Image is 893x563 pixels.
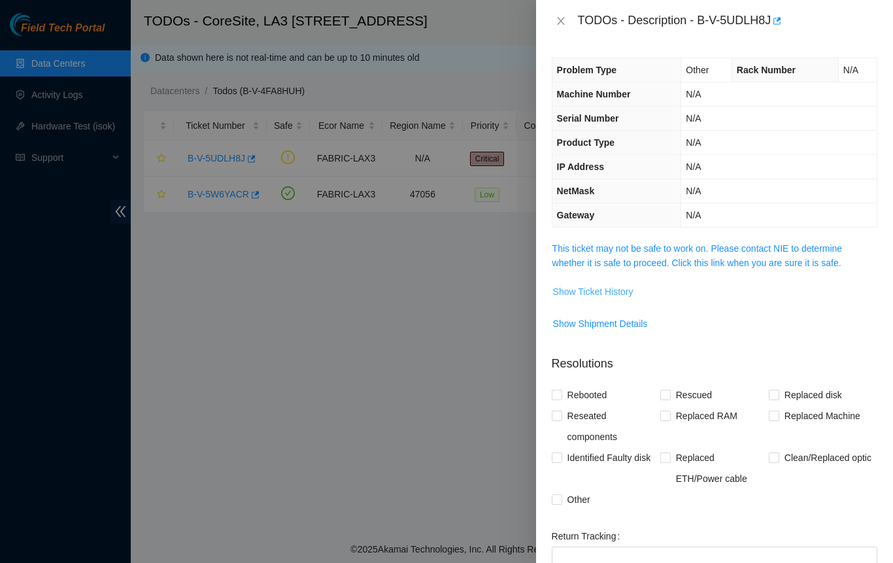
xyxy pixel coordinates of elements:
span: Other [686,65,709,75]
span: N/A [686,137,701,148]
span: Serial Number [557,113,619,124]
button: Show Ticket History [552,281,634,302]
span: NetMask [557,186,595,196]
span: N/A [843,65,858,75]
span: Machine Number [557,89,631,99]
span: Show Ticket History [553,284,633,299]
span: N/A [686,210,701,220]
span: Rebooted [562,384,613,405]
span: Show Shipment Details [553,316,648,331]
span: Replaced disk [779,384,847,405]
span: N/A [686,113,701,124]
button: Close [552,15,570,27]
span: Rack Number [737,65,796,75]
span: IP Address [557,162,604,172]
span: N/A [686,162,701,172]
button: Show Shipment Details [552,313,649,334]
div: TODOs - Description - B-V-5UDLH8J [578,10,877,31]
span: close [556,16,566,26]
span: Replaced Machine [779,405,866,426]
span: Problem Type [557,65,617,75]
span: Rescued [671,384,717,405]
span: Clean/Replaced optic [779,447,877,468]
span: Replaced RAM [671,405,743,426]
span: Other [562,489,596,510]
span: Reseated components [562,405,660,447]
span: Product Type [557,137,615,148]
label: Return Tracking [552,526,626,547]
span: N/A [686,89,701,99]
a: This ticket may not be safe to work on. Please contact NIE to determine whether it is safe to pro... [552,243,843,268]
span: Replaced ETH/Power cable [671,447,769,489]
span: N/A [686,186,701,196]
span: Identified Faulty disk [562,447,656,468]
p: Resolutions [552,345,877,373]
span: Gateway [557,210,595,220]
